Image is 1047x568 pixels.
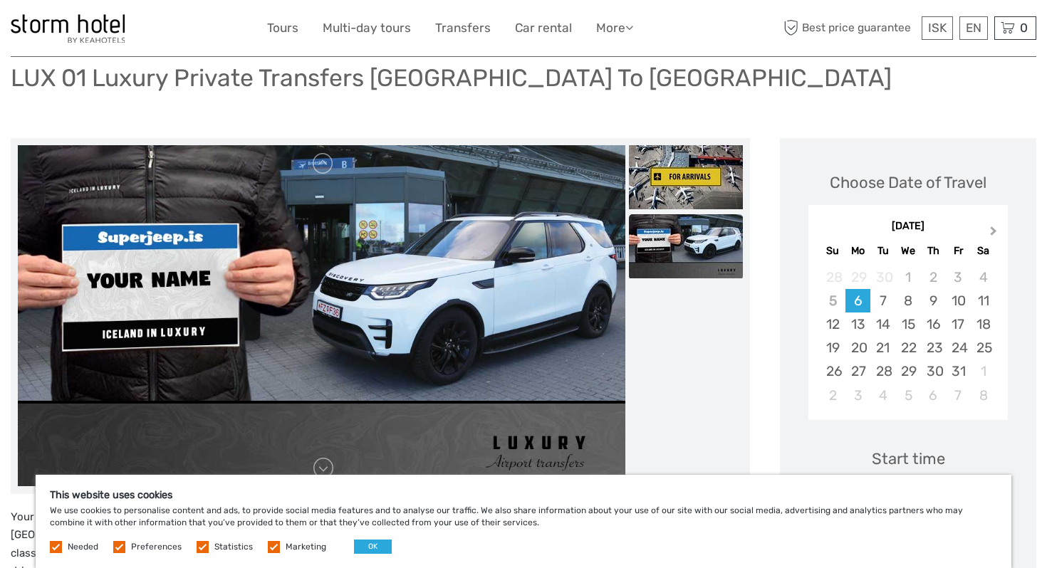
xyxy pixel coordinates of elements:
[921,241,946,261] div: Th
[845,289,870,312] div: Choose Monday, October 6th, 2025
[780,16,918,40] span: Best price guarantee
[870,312,895,336] div: Choose Tuesday, October 14th, 2025
[870,289,895,312] div: Choose Tuesday, October 7th, 2025
[36,475,1011,568] div: We use cookies to personalise content and ads, to provide social media features and to analyse ou...
[971,384,996,407] div: Choose Saturday, November 8th, 2025
[921,336,946,359] div: Choose Thursday, October 23rd, 2025
[870,265,895,289] div: Not available Tuesday, September 30th, 2025
[895,289,920,312] div: Choose Wednesday, October 8th, 2025
[921,289,946,312] div: Choose Thursday, October 9th, 2025
[821,241,845,261] div: Su
[984,223,1006,246] button: Next Month
[808,219,1008,234] div: [DATE]
[68,541,98,553] label: Needed
[845,241,870,261] div: Mo
[596,18,633,38] a: More
[959,16,988,40] div: EN
[821,265,845,289] div: Not available Sunday, September 28th, 2025
[946,241,971,261] div: Fr
[845,359,870,383] div: Choose Monday, October 27th, 2025
[131,541,182,553] label: Preferences
[946,289,971,312] div: Choose Friday, October 10th, 2025
[895,359,920,383] div: Choose Wednesday, October 29th, 2025
[971,336,996,359] div: Choose Saturday, October 25th, 2025
[286,541,326,553] label: Marketing
[323,18,411,38] a: Multi-day tours
[895,336,920,359] div: Choose Wednesday, October 22nd, 2025
[50,489,997,501] h5: This website uses cookies
[872,448,945,470] div: Start time
[946,265,971,289] div: Not available Friday, October 3rd, 2025
[845,312,870,336] div: Choose Monday, October 13th, 2025
[18,145,625,487] img: 16fb447c7d50440eaa484c9a0dbf045b_main_slider.jpeg
[921,312,946,336] div: Choose Thursday, October 16th, 2025
[895,384,920,407] div: Choose Wednesday, November 5th, 2025
[845,384,870,407] div: Choose Monday, November 3rd, 2025
[845,265,870,289] div: Not available Monday, September 29th, 2025
[870,241,895,261] div: Tu
[946,384,971,407] div: Choose Friday, November 7th, 2025
[821,289,845,312] div: Not available Sunday, October 5th, 2025
[928,21,947,35] span: ISK
[1018,21,1030,35] span: 0
[845,336,870,359] div: Choose Monday, October 20th, 2025
[821,312,845,336] div: Choose Sunday, October 12th, 2025
[921,359,946,383] div: Choose Thursday, October 30th, 2025
[629,145,743,209] img: d17cabca94be4cdf9a944f0c6cf5d444_slider_thumbnail.jpg
[971,312,996,336] div: Choose Saturday, October 18th, 2025
[354,540,392,554] button: OK
[11,63,892,93] h1: LUX 01 Luxury Private Transfers [GEOGRAPHIC_DATA] To [GEOGRAPHIC_DATA]
[870,359,895,383] div: Choose Tuesday, October 28th, 2025
[870,336,895,359] div: Choose Tuesday, October 21st, 2025
[946,312,971,336] div: Choose Friday, October 17th, 2025
[515,18,572,38] a: Car rental
[870,384,895,407] div: Choose Tuesday, November 4th, 2025
[813,265,1003,407] div: month 2025-10
[821,359,845,383] div: Choose Sunday, October 26th, 2025
[971,359,996,383] div: Choose Saturday, November 1st, 2025
[971,289,996,312] div: Choose Saturday, October 11th, 2025
[946,336,971,359] div: Choose Friday, October 24th, 2025
[821,384,845,407] div: Choose Sunday, November 2nd, 2025
[435,18,491,38] a: Transfers
[11,14,125,43] img: 100-ccb843ef-9ccf-4a27-8048-e049ba035d15_logo_small.jpg
[895,312,920,336] div: Choose Wednesday, October 15th, 2025
[921,384,946,407] div: Choose Thursday, November 6th, 2025
[921,265,946,289] div: Not available Thursday, October 2nd, 2025
[821,336,845,359] div: Choose Sunday, October 19th, 2025
[895,241,920,261] div: We
[267,18,298,38] a: Tours
[895,265,920,289] div: Not available Wednesday, October 1st, 2025
[830,172,986,194] div: Choose Date of Travel
[946,359,971,383] div: Choose Friday, October 31st, 2025
[629,214,743,278] img: 16fb447c7d50440eaa484c9a0dbf045b_slider_thumbnail.jpeg
[971,241,996,261] div: Sa
[214,541,253,553] label: Statistics
[971,265,996,289] div: Not available Saturday, October 4th, 2025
